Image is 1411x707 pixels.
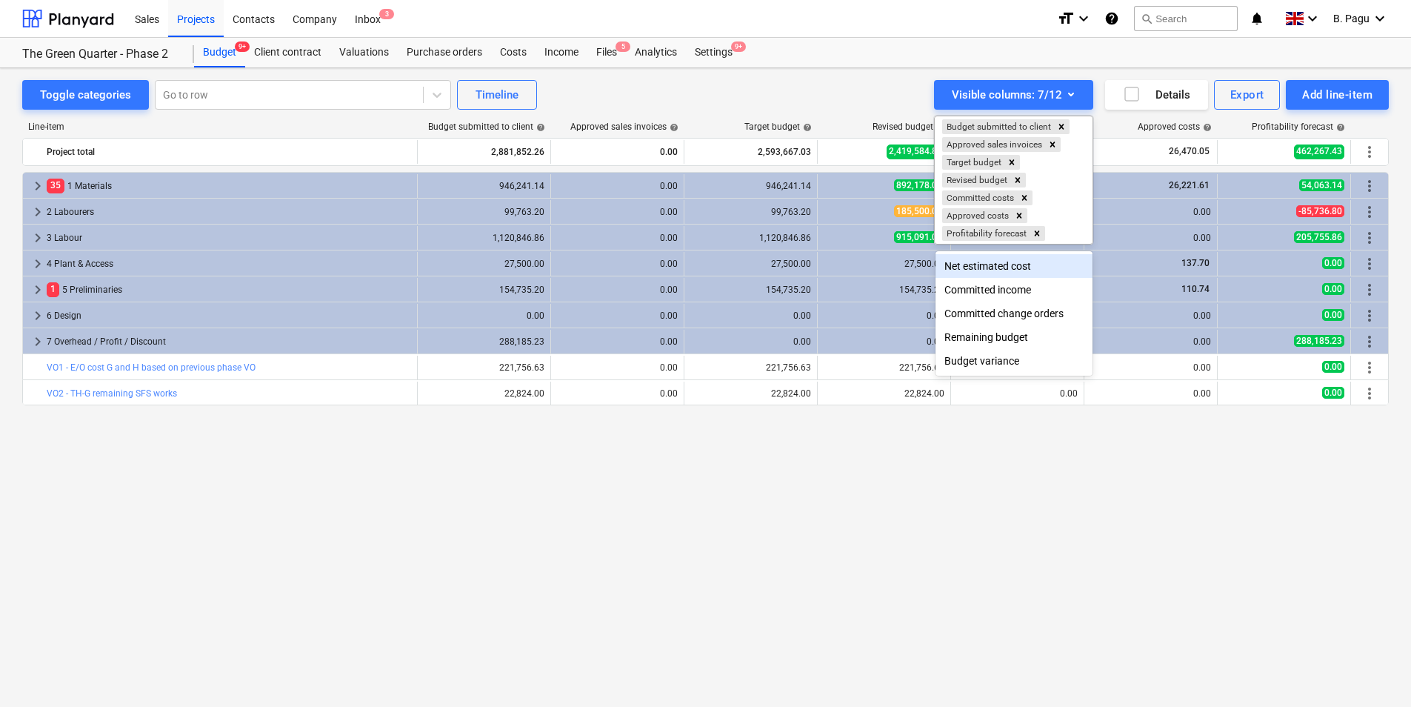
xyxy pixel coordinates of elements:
[942,119,1053,134] div: Budget submitted to client
[1011,208,1027,223] div: Remove Approved costs
[942,155,1004,170] div: Target budget
[942,226,1029,241] div: Profitability forecast
[942,190,1016,205] div: Committed costs
[1016,190,1033,205] div: Remove Committed costs
[935,254,1093,278] div: Net estimated cost
[1337,636,1411,707] iframe: Chat Widget
[1044,137,1061,152] div: Remove Approved sales invoices
[1010,173,1026,187] div: Remove Revised budget
[935,325,1093,349] div: Remaining budget
[942,208,1011,223] div: Approved costs
[1053,119,1070,134] div: Remove Budget submitted to client
[935,278,1093,302] div: Committed income
[942,137,1044,152] div: Approved sales invoices
[935,302,1093,325] div: Committed change orders
[1029,226,1045,241] div: Remove Profitability forecast
[1004,155,1020,170] div: Remove Target budget
[935,349,1093,373] div: Budget variance
[942,173,1010,187] div: Revised budget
